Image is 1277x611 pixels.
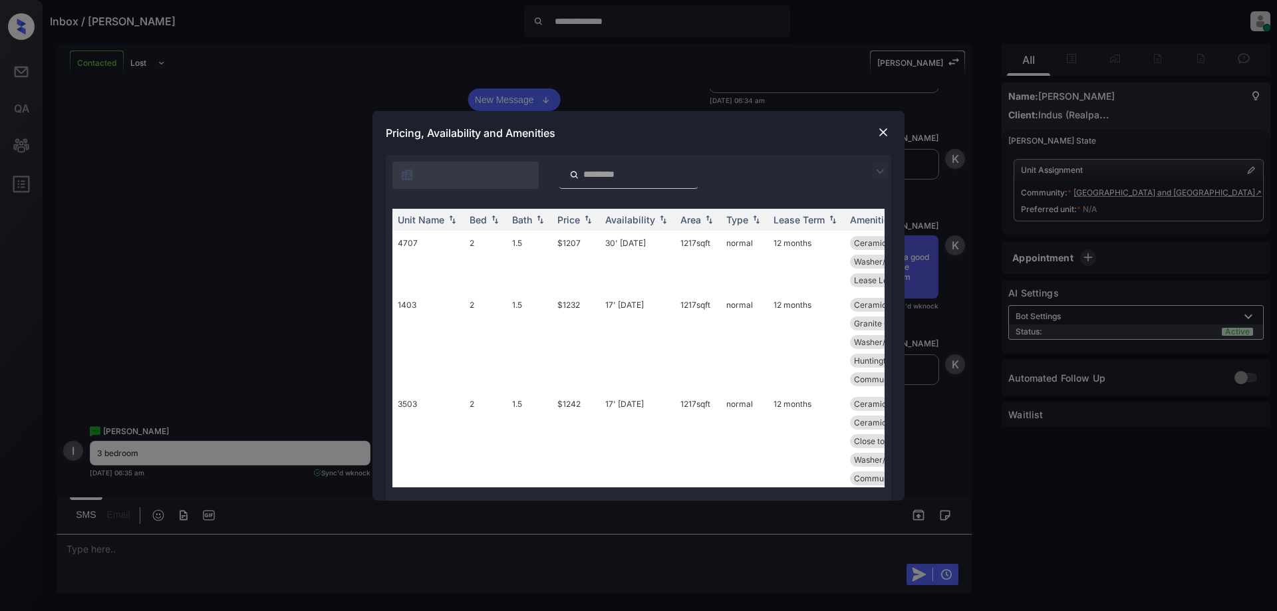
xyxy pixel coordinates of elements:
[533,215,547,224] img: sorting
[877,126,890,139] img: close
[470,214,487,225] div: Bed
[854,374,914,384] span: Community Fee
[600,392,675,491] td: 17' [DATE]
[768,293,845,392] td: 12 months
[854,337,926,347] span: Washer/Dryer Co...
[826,215,839,224] img: sorting
[721,231,768,293] td: normal
[680,214,701,225] div: Area
[464,392,507,491] td: 2
[605,214,655,225] div: Availability
[507,293,552,392] td: 1.5
[721,392,768,491] td: normal
[854,356,914,366] span: Huntington Side
[854,275,897,285] span: Lease Lock
[872,164,888,180] img: icon-zuma
[552,392,600,491] td: $1242
[768,392,845,491] td: 12 months
[675,392,721,491] td: 1217 sqft
[464,231,507,293] td: 2
[581,215,595,224] img: sorting
[854,300,919,310] span: Ceramic Tile Di...
[400,168,414,182] img: icon-zuma
[726,214,748,225] div: Type
[854,473,914,483] span: Community Fee
[512,214,532,225] div: Bath
[854,318,920,328] span: Granite Counter...
[392,392,464,491] td: 3503
[552,231,600,293] td: $1207
[600,231,675,293] td: 30' [DATE]
[854,238,919,248] span: Ceramic Tile Di...
[854,257,926,267] span: Washer/Dryer Co...
[750,215,763,224] img: sorting
[507,392,552,491] td: 1.5
[854,455,926,465] span: Washer/Dryer Co...
[507,231,552,293] td: 1.5
[557,214,580,225] div: Price
[854,418,919,428] span: Ceramic Tile Di...
[464,293,507,392] td: 2
[702,215,716,224] img: sorting
[675,231,721,293] td: 1217 sqft
[600,293,675,392] td: 17' [DATE]
[675,293,721,392] td: 1217 sqft
[392,231,464,293] td: 4707
[569,169,579,181] img: icon-zuma
[446,215,459,224] img: sorting
[854,399,921,409] span: Ceramic Tile Ba...
[656,215,670,224] img: sorting
[392,293,464,392] td: 1403
[854,436,957,446] span: Close to [PERSON_NAME]...
[774,214,825,225] div: Lease Term
[488,215,501,224] img: sorting
[372,111,905,155] div: Pricing, Availability and Amenities
[721,293,768,392] td: normal
[552,293,600,392] td: $1232
[850,214,895,225] div: Amenities
[768,231,845,293] td: 12 months
[398,214,444,225] div: Unit Name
